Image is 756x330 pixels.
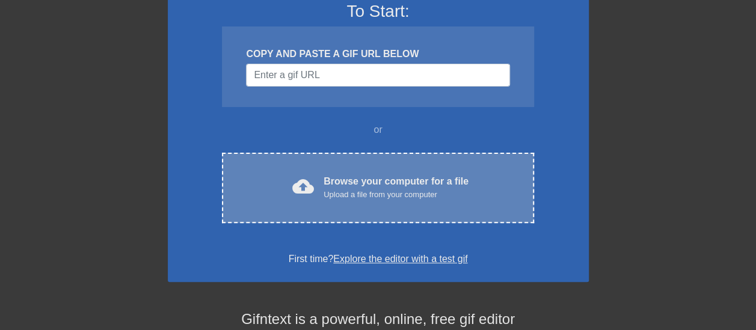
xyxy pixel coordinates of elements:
[324,189,469,201] div: Upload a file from your computer
[168,311,589,328] h4: Gifntext is a powerful, online, free gif editor
[324,174,469,201] div: Browse your computer for a file
[246,47,509,61] div: COPY AND PASTE A GIF URL BELOW
[246,64,509,87] input: Username
[333,254,467,264] a: Explore the editor with a test gif
[199,123,558,137] div: or
[183,1,573,22] h3: To Start:
[292,176,314,197] span: cloud_upload
[183,252,573,266] div: First time?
